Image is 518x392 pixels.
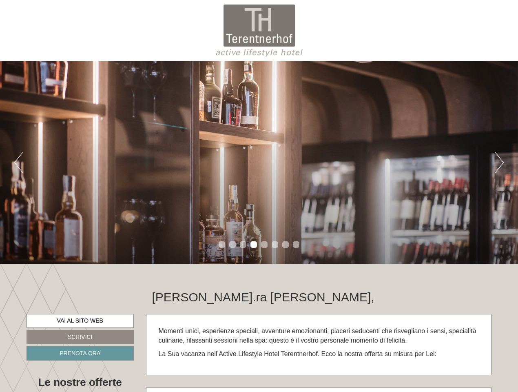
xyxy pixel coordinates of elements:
a: Prenota ora [27,346,134,361]
h1: [PERSON_NAME].ra [PERSON_NAME], [152,290,374,304]
p: La Sua vacanza nell’Active Lifestyle Hotel Terentnerhof. Ecco la nostra offerta su misura per Lei: [159,350,479,359]
div: Le nostre offerte [27,375,134,390]
a: Scrivici [27,330,134,344]
button: Previous [14,152,23,173]
button: Next [495,152,504,173]
p: Momenti unici, esperienze speciali, avventure emozionanti, piaceri seducenti che risvegliano i se... [159,327,479,345]
a: Vai al sito web [27,314,134,328]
